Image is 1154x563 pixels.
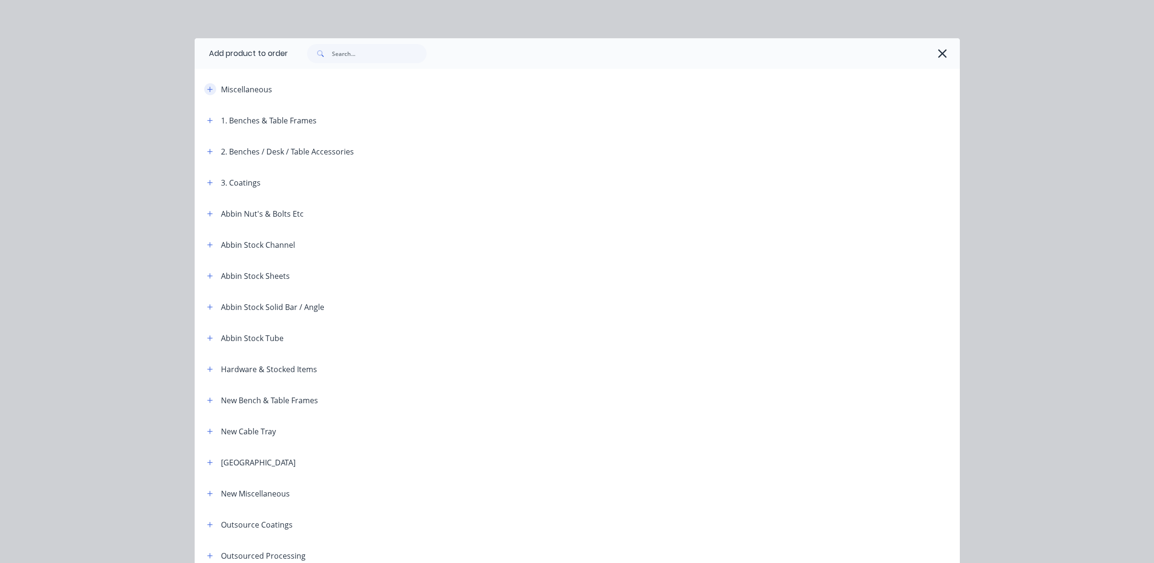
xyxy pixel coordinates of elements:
div: New Miscellaneous [221,488,290,499]
div: Abbin Stock Channel [221,239,295,251]
div: Abbin Stock Tube [221,332,284,344]
div: Abbin Stock Sheets [221,270,290,282]
div: 2. Benches / Desk / Table Accessories [221,146,354,157]
div: Abbin Stock Solid Bar / Angle [221,301,324,313]
div: Add product to order [195,38,288,69]
div: Outsource Coatings [221,519,293,530]
div: [GEOGRAPHIC_DATA] [221,457,296,468]
div: 3. Coatings [221,177,261,188]
div: Outsourced Processing [221,550,306,562]
div: Miscellaneous [221,84,272,95]
div: Hardware & Stocked Items [221,364,317,375]
div: New Cable Tray [221,426,276,437]
div: New Bench & Table Frames [221,395,318,406]
input: Search... [332,44,427,63]
div: Abbin Nut's & Bolts Etc [221,208,304,220]
div: 1. Benches & Table Frames [221,115,317,126]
